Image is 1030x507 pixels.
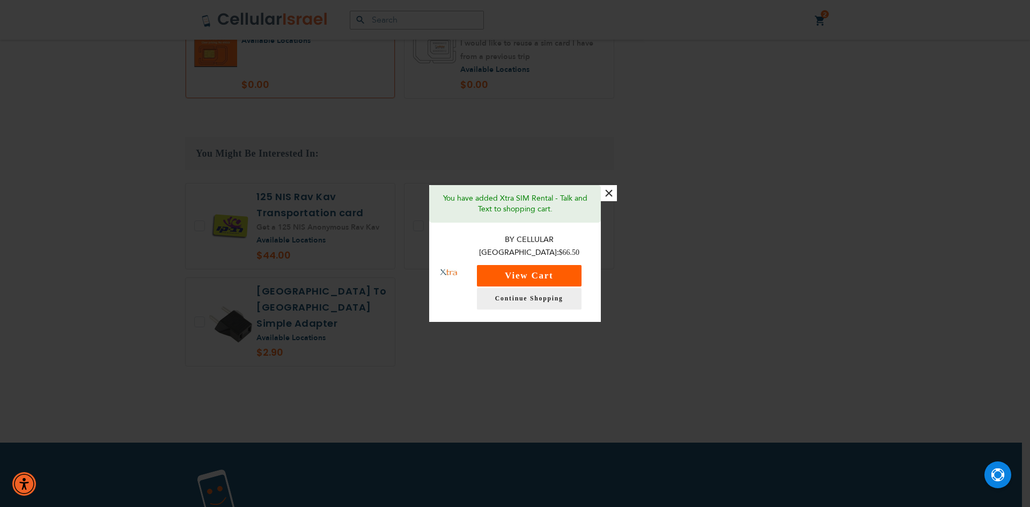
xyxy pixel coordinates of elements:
[559,248,580,256] span: $66.50
[437,193,593,215] p: You have added Xtra SIM Rental - Talk and Text to shopping cart.
[12,472,36,496] div: Accessibility Menu
[468,233,591,260] p: By Cellular [GEOGRAPHIC_DATA]:
[601,185,617,201] button: ×
[477,288,582,310] a: Continue Shopping
[477,265,582,286] button: View Cart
